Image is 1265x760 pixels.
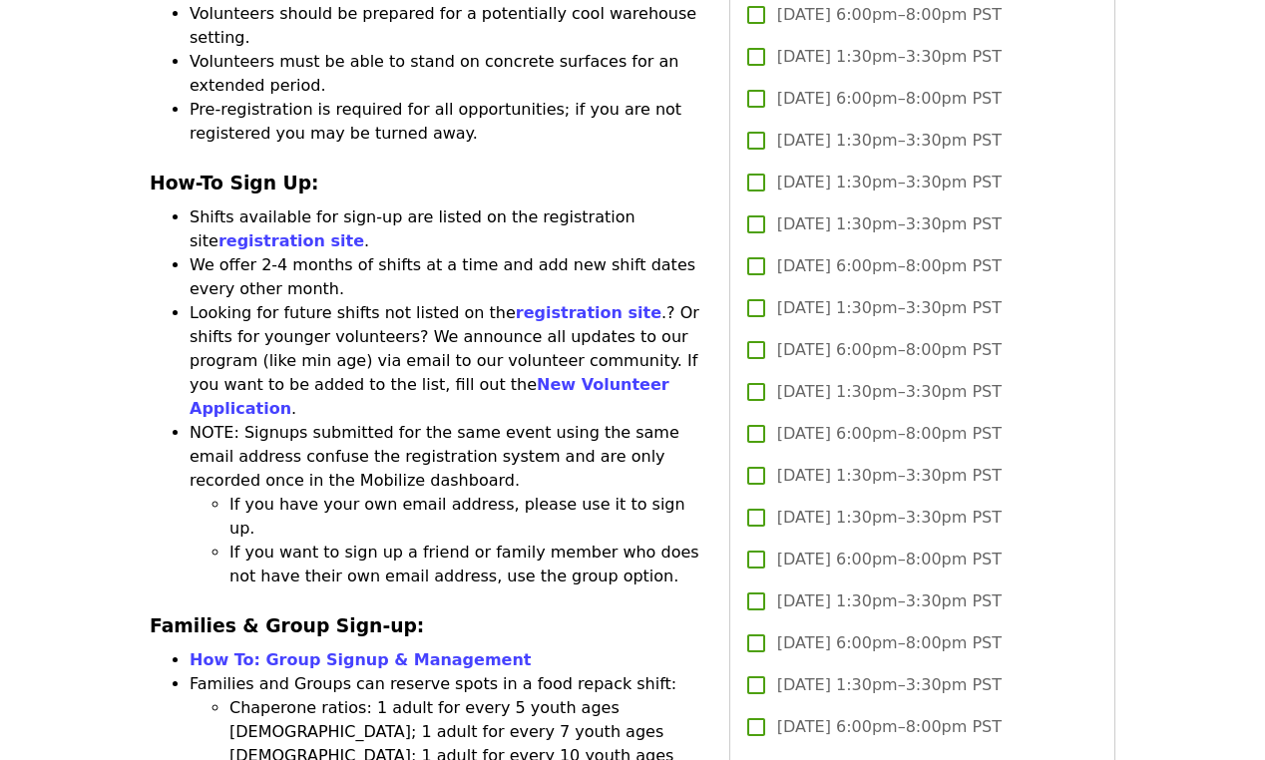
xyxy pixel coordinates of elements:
[777,506,1002,530] span: [DATE] 1:30pm–3:30pm PST
[190,205,705,253] li: Shifts available for sign-up are listed on the registration site .
[777,45,1002,69] span: [DATE] 1:30pm–3:30pm PST
[777,3,1002,27] span: [DATE] 6:00pm–8:00pm PST
[516,303,661,322] a: registration site
[777,422,1002,446] span: [DATE] 6:00pm–8:00pm PST
[150,173,319,193] strong: How-To Sign Up:
[777,631,1002,655] span: [DATE] 6:00pm–8:00pm PST
[777,171,1002,194] span: [DATE] 1:30pm–3:30pm PST
[150,615,424,636] strong: Families & Group Sign-up:
[190,50,705,98] li: Volunteers must be able to stand on concrete surfaces for an extended period.
[190,421,705,588] li: NOTE: Signups submitted for the same event using the same email address confuse the registration ...
[777,380,1002,404] span: [DATE] 1:30pm–3:30pm PST
[190,301,705,421] li: Looking for future shifts not listed on the .? Or shifts for younger volunteers? We announce all ...
[777,464,1002,488] span: [DATE] 1:30pm–3:30pm PST
[777,338,1002,362] span: [DATE] 6:00pm–8:00pm PST
[777,715,1002,739] span: [DATE] 6:00pm–8:00pm PST
[777,212,1002,236] span: [DATE] 1:30pm–3:30pm PST
[190,98,705,146] li: Pre-registration is required for all opportunities; if you are not registered you may be turned a...
[777,673,1002,697] span: [DATE] 1:30pm–3:30pm PST
[777,129,1002,153] span: [DATE] 1:30pm–3:30pm PST
[777,296,1002,320] span: [DATE] 1:30pm–3:30pm PST
[777,589,1002,613] span: [DATE] 1:30pm–3:30pm PST
[229,541,705,588] li: If you want to sign up a friend or family member who does not have their own email address, use t...
[229,493,705,541] li: If you have your own email address, please use it to sign up.
[190,375,669,418] a: New Volunteer Application
[190,2,705,50] li: Volunteers should be prepared for a potentially cool warehouse setting.
[190,253,705,301] li: We offer 2-4 months of shifts at a time and add new shift dates every other month.
[777,87,1002,111] span: [DATE] 6:00pm–8:00pm PST
[777,548,1002,571] span: [DATE] 6:00pm–8:00pm PST
[777,254,1002,278] span: [DATE] 6:00pm–8:00pm PST
[218,231,364,250] a: registration site
[190,650,531,669] a: How To: Group Signup & Management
